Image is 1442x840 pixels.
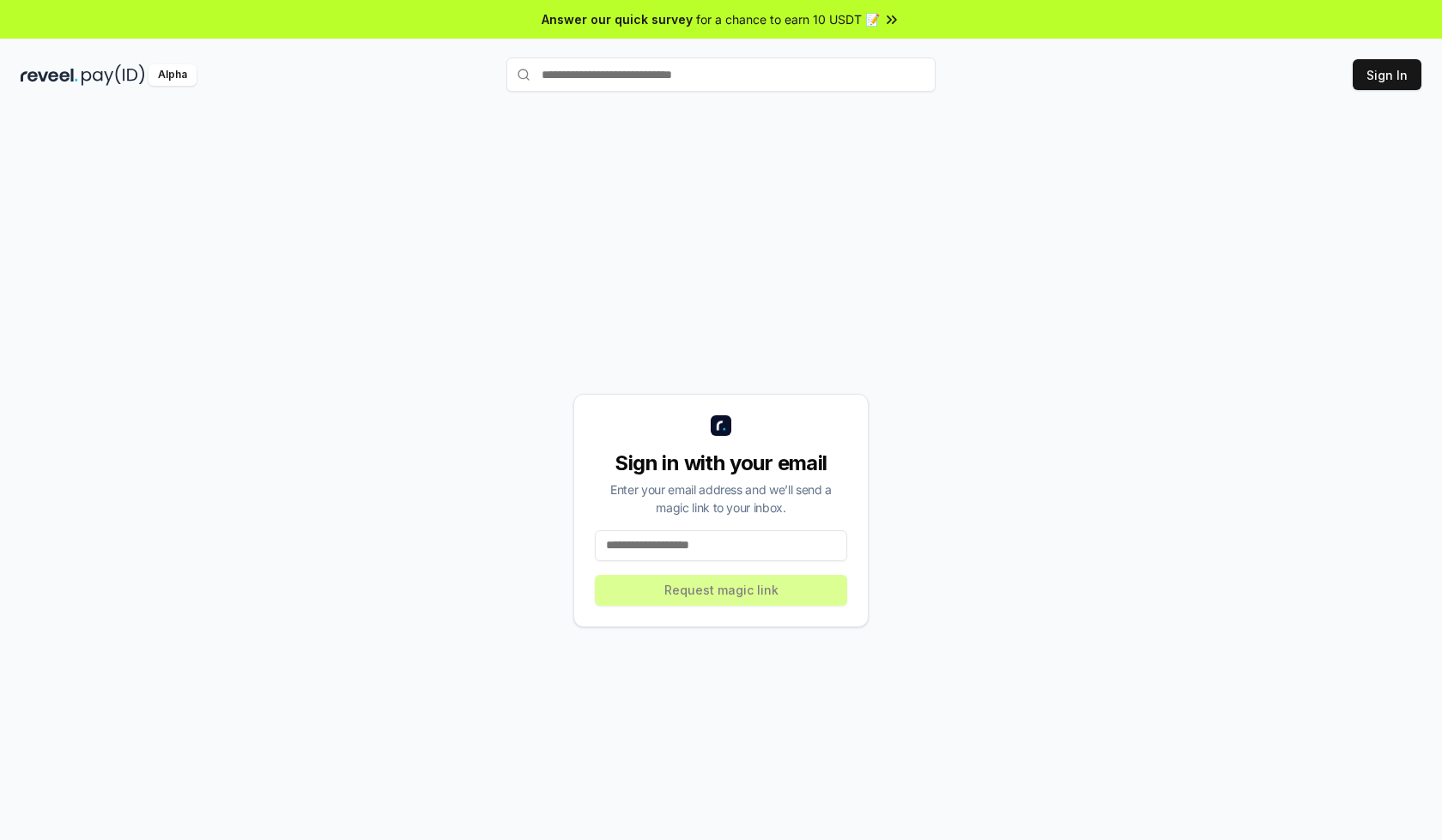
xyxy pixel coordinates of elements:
[595,450,847,477] div: Sign in with your email
[696,10,880,28] span: for a chance to earn 10 USDT 📝
[711,415,731,436] img: logo_small
[1353,59,1421,90] button: Sign In
[148,64,197,86] div: Alpha
[21,64,78,86] img: reveel_dark
[542,10,693,28] span: Answer our quick survey
[595,480,847,517] div: Enter your email address and we’ll send a magic link to your inbox.
[82,64,145,86] img: pay_id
